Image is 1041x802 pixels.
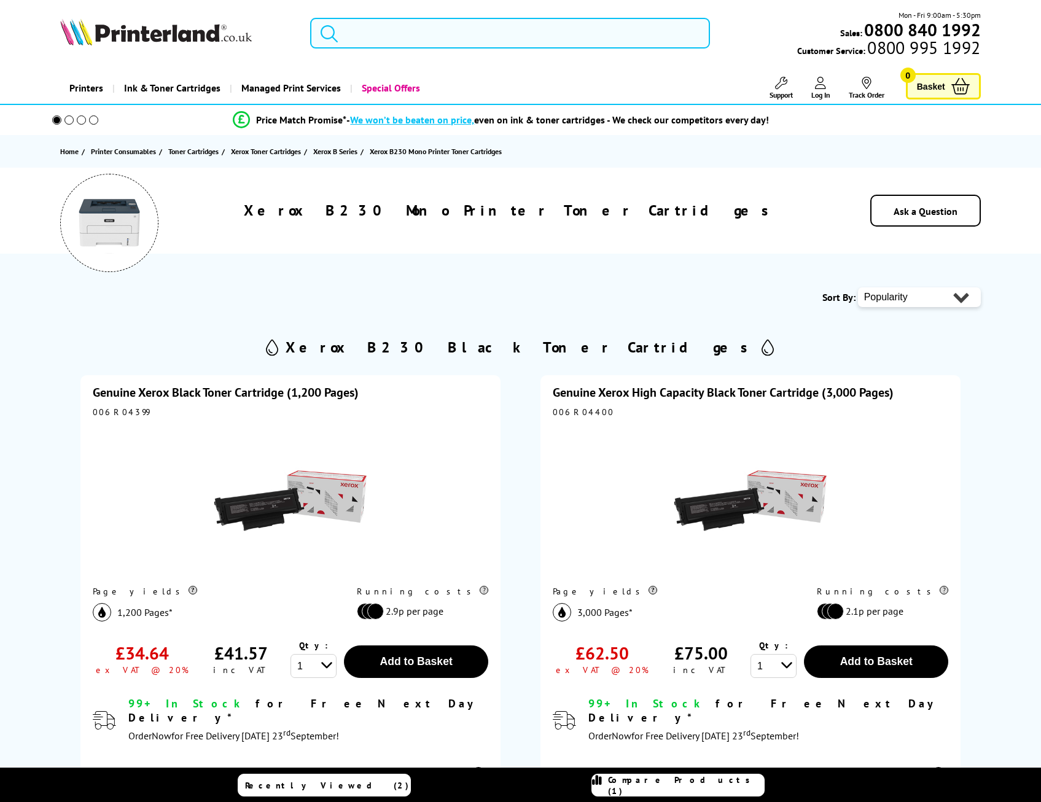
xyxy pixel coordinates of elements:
[115,642,169,664] div: £34.64
[426,757,488,780] button: view more
[591,774,765,796] a: Compare Products (1)
[886,757,948,780] button: view more
[286,338,755,357] h2: Xerox B230 Black Toner Cartridges
[60,72,112,104] a: Printers
[93,603,111,621] img: black_icon.svg
[674,424,827,577] img: Xerox High Capacity Black Toner Cartridge (3,000 Pages)
[350,72,429,104] a: Special Offers
[128,696,245,711] span: 99+ In Stock
[357,603,482,620] li: 2.9p per page
[128,730,339,742] span: Order for Free Delivery [DATE] 23 September!
[864,18,981,41] b: 0800 840 1992
[759,640,788,651] span: Qty:
[96,664,189,675] div: ex VAT @ 20%
[588,696,705,711] span: 99+ In Stock
[612,730,631,742] span: Now
[770,90,793,99] span: Support
[168,145,219,158] span: Toner Cartridges
[91,145,159,158] a: Printer Consumables
[283,727,290,738] sup: rd
[553,384,894,400] a: Genuine Xerox High Capacity Black Toner Cartridge (3,000 Pages)
[231,145,304,158] a: Xerox Toner Cartridges
[152,730,171,742] span: Now
[743,727,751,738] sup: rd
[214,642,268,664] div: £41.57
[894,205,957,217] a: Ask a Question
[900,68,916,83] span: 0
[93,586,330,597] div: Page yields
[117,606,173,618] span: 1,200 Pages*
[673,664,729,675] div: inc VAT
[906,73,981,99] a: Basket 0
[346,114,769,126] div: - even on ink & toner cartridges - We check our competitors every day!
[865,42,980,53] span: 0800 995 1992
[811,90,830,99] span: Log In
[899,9,981,21] span: Mon - Fri 9:00am - 5:30pm
[91,145,156,158] span: Printer Consumables
[917,78,945,95] span: Basket
[112,72,230,104] a: Ink & Toner Cartridges
[588,730,799,742] span: Order for Free Delivery [DATE] 23 September!
[357,586,488,597] div: Running costs
[36,109,967,131] li: modal_Promise
[770,77,793,99] a: Support
[556,664,649,675] div: ex VAT @ 20%
[214,424,367,577] img: Xerox Black Toner Cartridge (1,200 Pages)
[553,603,571,621] img: black_icon.svg
[128,696,479,725] span: for Free Next Day Delivery*
[674,642,728,664] div: £75.00
[588,696,939,725] span: for Free Next Day Delivery*
[553,586,790,597] div: Page yields
[128,696,488,745] div: modal_delivery
[804,645,948,678] button: Add to Basket
[344,645,488,678] button: Add to Basket
[313,145,361,158] a: Xerox B Series
[588,696,948,745] div: modal_delivery
[811,77,830,99] a: Log In
[817,603,942,620] li: 2.1p per page
[822,291,856,303] span: Sort By:
[608,774,764,796] span: Compare Products (1)
[93,407,488,418] div: 006R04399
[862,24,981,36] a: 0800 840 1992
[230,72,350,104] a: Managed Print Services
[849,77,884,99] a: Track Order
[797,42,980,56] span: Customer Service:
[168,145,222,158] a: Toner Cartridges
[817,586,948,597] div: Running costs
[256,114,346,126] span: Price Match Promise*
[238,774,411,796] a: Recently Viewed (2)
[575,642,629,664] div: £62.50
[231,145,301,158] span: Xerox Toner Cartridges
[380,655,452,668] span: Add to Basket
[840,655,913,668] span: Add to Basket
[370,147,502,156] span: Xerox B230 Mono Printer Toner Cartridges
[299,640,328,651] span: Qty:
[124,72,220,104] span: Ink & Toner Cartridges
[60,145,82,158] a: Home
[213,664,269,675] div: inc VAT
[553,407,948,418] div: 006R04400
[840,27,862,39] span: Sales:
[244,201,776,220] h1: Xerox B230 Mono Printer Toner Cartridges
[93,384,359,400] a: Genuine Xerox Black Toner Cartridge (1,200 Pages)
[60,18,295,48] a: Printerland Logo
[577,606,633,618] span: 3,000 Pages*
[350,114,474,126] span: We won’t be beaten on price,
[313,145,357,158] span: Xerox B Series
[79,192,140,254] img: Xerox B230 Mono Printer Toner Cartridges
[245,780,409,791] span: Recently Viewed (2)
[60,18,252,45] img: Printerland Logo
